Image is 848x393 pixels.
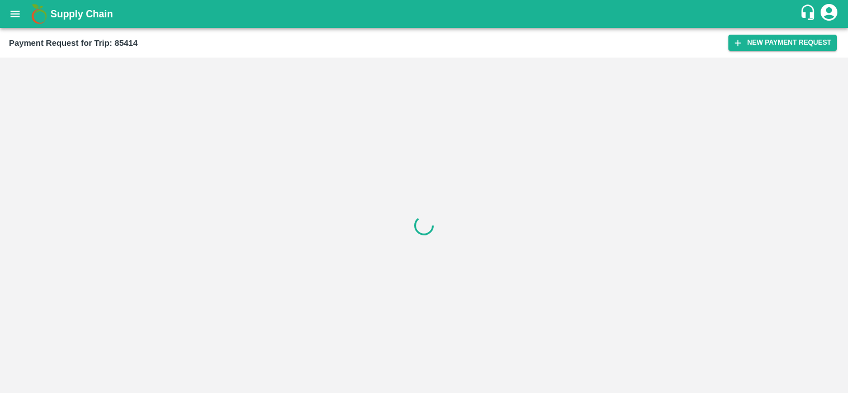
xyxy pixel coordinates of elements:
div: customer-support [799,4,819,24]
button: open drawer [2,1,28,27]
b: Supply Chain [50,8,113,20]
div: account of current user [819,2,839,26]
button: New Payment Request [728,35,837,51]
img: logo [28,3,50,25]
a: Supply Chain [50,6,799,22]
b: Payment Request for Trip: 85414 [9,39,138,48]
